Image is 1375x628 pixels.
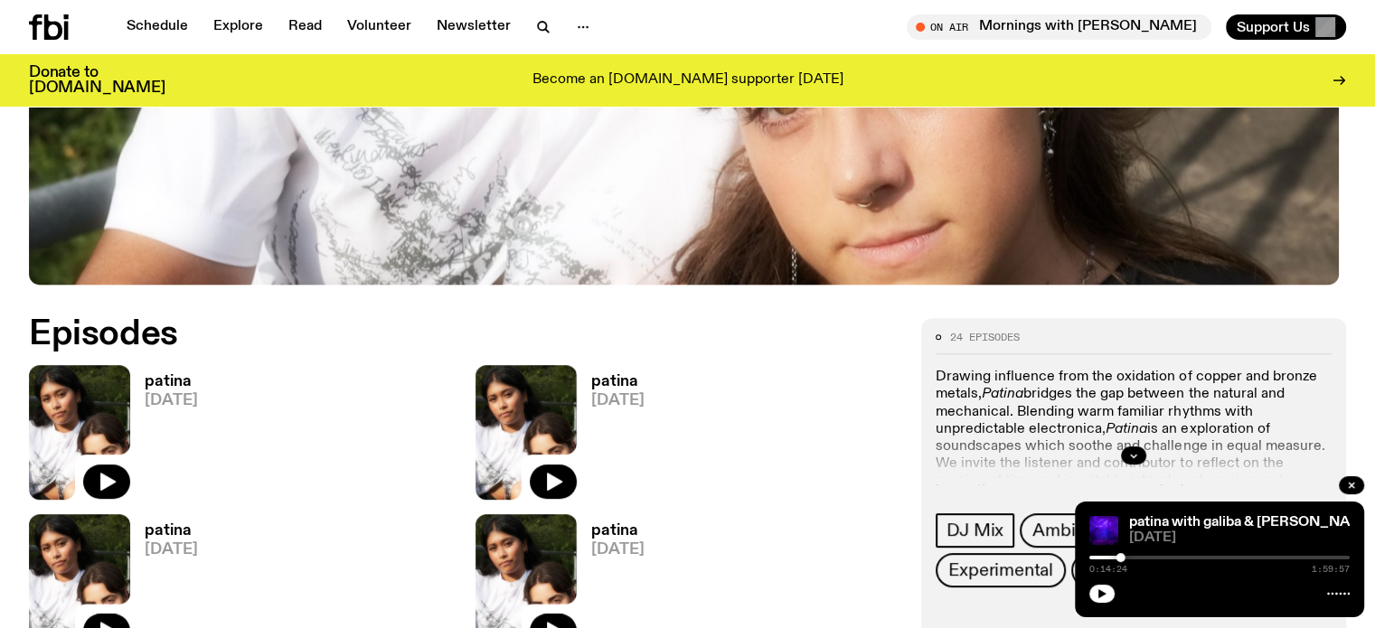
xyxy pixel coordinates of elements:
[116,14,199,40] a: Schedule
[1312,565,1350,574] span: 1:59:57
[145,374,198,389] h3: patina
[591,393,645,408] span: [DATE]
[950,333,1020,342] span: 24 episodes
[202,14,274,40] a: Explore
[29,318,899,351] h2: Episodes
[946,520,1003,540] span: DJ Mix
[145,542,198,558] span: [DATE]
[1020,513,1114,548] a: Ambient
[1237,19,1310,35] span: Support Us
[532,72,843,89] p: Become an [DOMAIN_NAME] supporter [DATE]
[145,393,198,408] span: [DATE]
[278,14,333,40] a: Read
[591,542,645,558] span: [DATE]
[936,553,1066,587] a: Experimental
[591,374,645,389] h3: patina
[1129,531,1350,545] span: [DATE]
[982,387,1023,401] em: Patina
[1089,565,1127,574] span: 0:14:24
[336,14,422,40] a: Volunteer
[426,14,522,40] a: Newsletter
[936,513,1014,548] a: DJ Mix
[1032,520,1101,540] span: Ambient
[1071,553,1129,587] a: Dub
[577,374,645,500] a: patina[DATE]
[1226,14,1346,40] button: Support Us
[130,374,198,500] a: patina[DATE]
[936,369,1332,542] p: Drawing influence from the oxidation of copper and bronze metals, bridges the gap between the nat...
[145,523,198,539] h3: patina
[907,14,1211,40] button: On AirMornings with [PERSON_NAME]
[29,65,165,96] h3: Donate to [DOMAIN_NAME]
[1106,422,1147,436] em: Patina
[948,560,1053,580] span: Experimental
[927,20,1202,33] span: Tune in live
[591,523,645,539] h3: patina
